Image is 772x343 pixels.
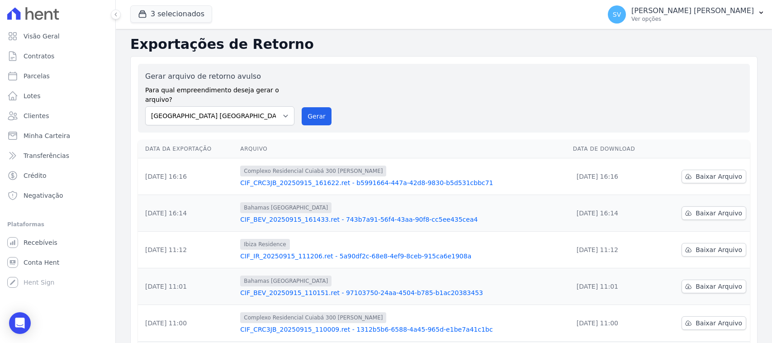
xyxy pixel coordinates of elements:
[569,305,658,342] td: [DATE] 11:00
[145,82,294,105] label: Para qual empreendimento deseja gerar o arquivo?
[4,147,112,165] a: Transferências
[240,325,565,334] a: CIF_CRC3JB_20250915_110009.ret - 1312b5b6-6588-4a45-965d-e1be7a41c1bc
[24,52,54,61] span: Contratos
[24,238,57,247] span: Recebíveis
[130,36,758,52] h2: Exportações de Retorno
[24,131,70,140] span: Minha Carteira
[696,282,742,291] span: Baixar Arquivo
[569,158,658,195] td: [DATE] 16:16
[4,47,112,65] a: Contratos
[240,252,565,261] a: CIF_IR_20250915_111206.ret - 5a90df2c-68e8-4ef9-8ceb-915ca6e1908a
[240,276,332,286] span: Bahamas [GEOGRAPHIC_DATA]
[240,239,289,250] span: Ibiza Residence
[569,268,658,305] td: [DATE] 11:01
[138,232,237,268] td: [DATE] 11:12
[24,91,41,100] span: Lotes
[682,280,746,293] a: Baixar Arquivo
[696,245,742,254] span: Baixar Arquivo
[696,319,742,328] span: Baixar Arquivo
[682,170,746,183] a: Baixar Arquivo
[631,15,754,23] p: Ver opções
[696,172,742,181] span: Baixar Arquivo
[24,191,63,200] span: Negativação
[138,195,237,232] td: [DATE] 16:14
[4,87,112,105] a: Lotes
[4,27,112,45] a: Visão Geral
[696,209,742,218] span: Baixar Arquivo
[24,171,47,180] span: Crédito
[240,178,565,187] a: CIF_CRC3JB_20250915_161622.ret - b5991664-447a-42d8-9830-b5d531cbbc71
[7,219,108,230] div: Plataformas
[4,167,112,185] a: Crédito
[601,2,772,27] button: SV [PERSON_NAME] [PERSON_NAME] Ver opções
[240,202,332,213] span: Bahamas [GEOGRAPHIC_DATA]
[682,243,746,257] a: Baixar Arquivo
[682,316,746,330] a: Baixar Arquivo
[24,32,60,41] span: Visão Geral
[24,258,59,267] span: Conta Hent
[682,206,746,220] a: Baixar Arquivo
[613,11,621,18] span: SV
[302,107,332,125] button: Gerar
[4,67,112,85] a: Parcelas
[4,127,112,145] a: Minha Carteira
[240,215,565,224] a: CIF_BEV_20250915_161433.ret - 743b7a91-56f4-43aa-90f8-cc5ee435cea4
[569,232,658,268] td: [DATE] 11:12
[138,268,237,305] td: [DATE] 11:01
[240,288,565,297] a: CIF_BEV_20250915_110151.ret - 97103750-24aa-4504-b785-b1ac20383453
[240,312,386,323] span: Complexo Residencial Cuiabá 300 [PERSON_NAME]
[9,312,31,334] div: Open Intercom Messenger
[4,233,112,252] a: Recebíveis
[24,151,69,160] span: Transferências
[138,140,237,158] th: Data da Exportação
[240,166,386,176] span: Complexo Residencial Cuiabá 300 [PERSON_NAME]
[4,186,112,205] a: Negativação
[24,71,50,81] span: Parcelas
[237,140,569,158] th: Arquivo
[24,111,49,120] span: Clientes
[4,253,112,272] a: Conta Hent
[569,195,658,232] td: [DATE] 16:14
[138,305,237,342] td: [DATE] 11:00
[569,140,658,158] th: Data de Download
[138,158,237,195] td: [DATE] 16:16
[4,107,112,125] a: Clientes
[631,6,754,15] p: [PERSON_NAME] [PERSON_NAME]
[130,5,212,23] button: 3 selecionados
[145,71,294,82] label: Gerar arquivo de retorno avulso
